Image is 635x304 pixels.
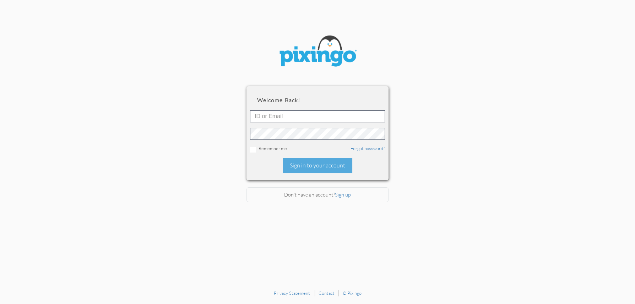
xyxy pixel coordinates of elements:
[335,192,351,198] a: Sign up
[250,110,385,122] input: ID or Email
[351,145,385,151] a: Forgot password?
[257,97,378,103] h2: Welcome back!
[343,290,362,296] a: © Pixingo
[246,187,389,203] div: Don't have an account?
[250,145,385,153] div: Remember me
[275,32,360,72] img: pixingo logo
[283,158,352,173] div: Sign in to your account
[319,290,335,296] a: Contact
[274,290,310,296] a: Privacy Statement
